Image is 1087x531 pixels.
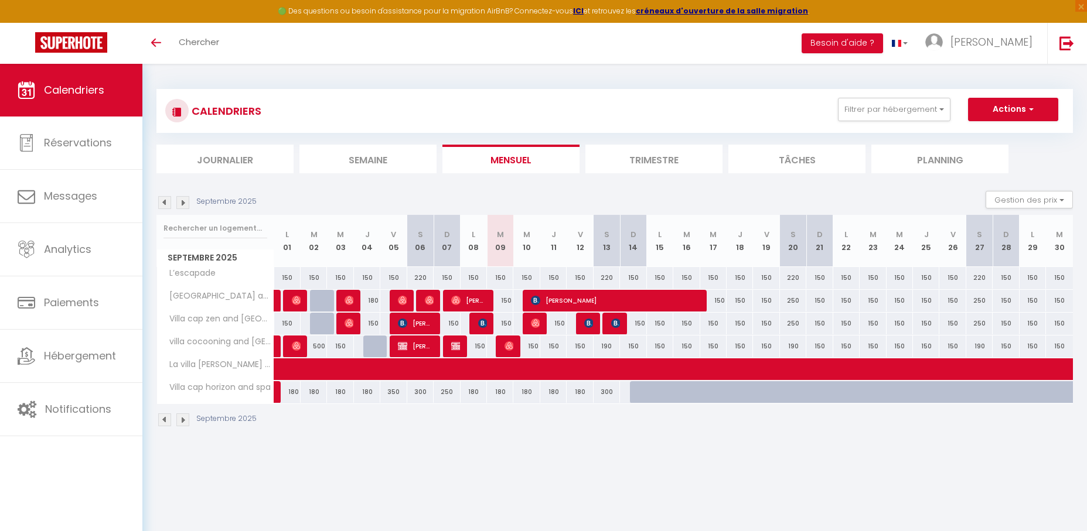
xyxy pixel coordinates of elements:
div: 150 [860,267,886,289]
span: Notifications [45,402,111,416]
div: 180 [567,381,593,403]
a: ... [PERSON_NAME] [916,23,1047,64]
div: 180 [487,381,513,403]
img: Super Booking [35,32,107,53]
span: [PERSON_NAME] [398,312,433,334]
span: [PERSON_NAME] [451,335,460,357]
abbr: S [418,229,423,240]
th: 28 [993,215,1019,267]
abbr: S [790,229,796,240]
span: Chercher [179,36,219,48]
div: 150 [1046,290,1073,311]
th: 13 [594,215,620,267]
abbr: M [1056,229,1063,240]
div: 220 [780,267,806,289]
div: 150 [993,313,1019,334]
span: [PERSON_NAME] [950,35,1033,49]
div: 150 [993,290,1019,311]
div: 150 [540,267,567,289]
div: 190 [594,335,620,357]
th: 15 [647,215,673,267]
abbr: M [497,229,504,240]
li: Semaine [299,145,437,173]
div: 150 [753,335,779,357]
div: 150 [700,290,727,311]
div: 150 [753,313,779,334]
span: Calendriers [44,83,104,97]
div: 150 [540,313,567,334]
button: Ouvrir le widget de chat LiveChat [9,5,45,40]
abbr: L [844,229,848,240]
span: [PERSON_NAME] [531,289,698,311]
li: Tâches [728,145,865,173]
div: 150 [806,290,833,311]
abbr: L [1031,229,1034,240]
div: 150 [1020,335,1046,357]
abbr: S [977,229,982,240]
th: 23 [860,215,886,267]
div: 180 [540,381,567,403]
div: 150 [434,313,460,334]
div: 150 [993,267,1019,289]
div: 150 [833,290,860,311]
abbr: L [472,229,475,240]
th: 14 [620,215,646,267]
div: 220 [407,267,434,289]
div: 150 [540,335,567,357]
div: 150 [939,267,966,289]
abbr: J [551,229,556,240]
div: 150 [860,290,886,311]
span: Septembre 2025 [157,249,274,266]
div: 150 [860,335,886,357]
li: Journalier [156,145,294,173]
div: 180 [327,381,353,403]
button: Besoin d'aide ? [802,33,883,53]
abbr: L [658,229,662,240]
th: 17 [700,215,727,267]
th: 05 [380,215,407,267]
div: 150 [647,313,673,334]
div: 150 [806,335,833,357]
th: 30 [1046,215,1073,267]
abbr: S [604,229,609,240]
div: 150 [567,267,593,289]
div: 150 [833,267,860,289]
div: 150 [461,335,487,357]
div: 150 [913,335,939,357]
abbr: M [870,229,877,240]
abbr: M [896,229,903,240]
abbr: M [523,229,530,240]
a: [PERSON_NAME] [274,381,280,403]
span: Yoann Helies [292,289,301,311]
th: 07 [434,215,460,267]
span: [PERSON_NAME] [451,289,486,311]
span: [PERSON_NAME] [584,312,593,334]
p: Septembre 2025 [196,413,257,424]
span: Hébergement [44,348,116,363]
div: 150 [673,267,700,289]
div: 180 [354,290,380,311]
div: 250 [966,313,993,334]
div: 150 [620,313,646,334]
div: 350 [380,381,407,403]
button: Actions [968,98,1058,121]
abbr: J [365,229,370,240]
div: 250 [434,381,460,403]
th: 20 [780,215,806,267]
div: 150 [1020,267,1046,289]
button: Filtrer par hébergement [838,98,950,121]
strong: créneaux d'ouverture de la salle migration [636,6,808,16]
li: Mensuel [442,145,580,173]
th: 01 [274,215,301,267]
img: ... [925,33,943,51]
th: 08 [461,215,487,267]
span: Stephane Techer [531,312,540,334]
th: 02 [301,215,327,267]
div: 150 [354,267,380,289]
div: 150 [487,290,513,311]
th: 18 [727,215,753,267]
span: villa cocooning and [GEOGRAPHIC_DATA] [159,335,276,348]
th: 09 [487,215,513,267]
div: 150 [887,267,913,289]
h3: CALENDRIERS [189,98,261,124]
